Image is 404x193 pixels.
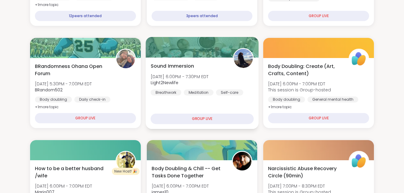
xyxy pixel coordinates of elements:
[35,81,92,87] span: [DATE] 5:30PM - 7:00PM EDT
[307,96,358,103] div: General mental health
[116,152,135,170] img: Mario007
[216,89,243,95] div: Self-care
[35,63,109,77] span: BRandomness Ohana Open Forum
[150,114,253,124] div: GROUP LIVE
[112,168,140,175] div: New Host! 🎉
[268,165,342,179] span: Narcissistic Abuse Recovery Circle (90min)
[116,50,135,68] img: BRandom502
[183,89,213,95] div: Meditation
[268,113,369,123] div: GROUP LIVE
[35,165,109,179] span: How to be a better husband /wife
[268,81,331,87] span: [DATE] 6:00PM - 7:00PM EDT
[233,152,251,170] img: james10
[150,80,178,86] b: Light2Newlife
[152,11,253,21] div: 3 peers attended
[152,183,209,189] span: [DATE] 6:00PM - 7:00PM EDT
[152,165,226,179] span: Body Doubling & Chill -- Get Tasks Done Together
[268,183,331,189] span: [DATE] 7:00PM - 8:30PM EDT
[150,73,208,79] span: [DATE] 6:00PM - 7:30PM EDT
[35,87,63,93] b: BRandom502
[74,96,110,103] div: Daily check-in
[35,96,72,103] div: Body doubling
[268,96,305,103] div: Body doubling
[350,50,368,68] img: ShareWell
[35,11,136,21] div: 12 peers attended
[150,89,181,95] div: Breathwork
[35,113,136,123] div: GROUP LIVE
[35,183,92,189] span: [DATE] 6:00PM - 7:00PM EDT
[350,152,368,170] img: ShareWell
[150,63,194,70] span: Sound Immersion
[268,87,331,93] span: This session is Group-hosted
[268,63,342,77] span: Body Doubling: Create (Art, Crafts, Content)
[233,49,252,68] img: Light2Newlife
[268,11,369,21] div: GROUP LIVE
